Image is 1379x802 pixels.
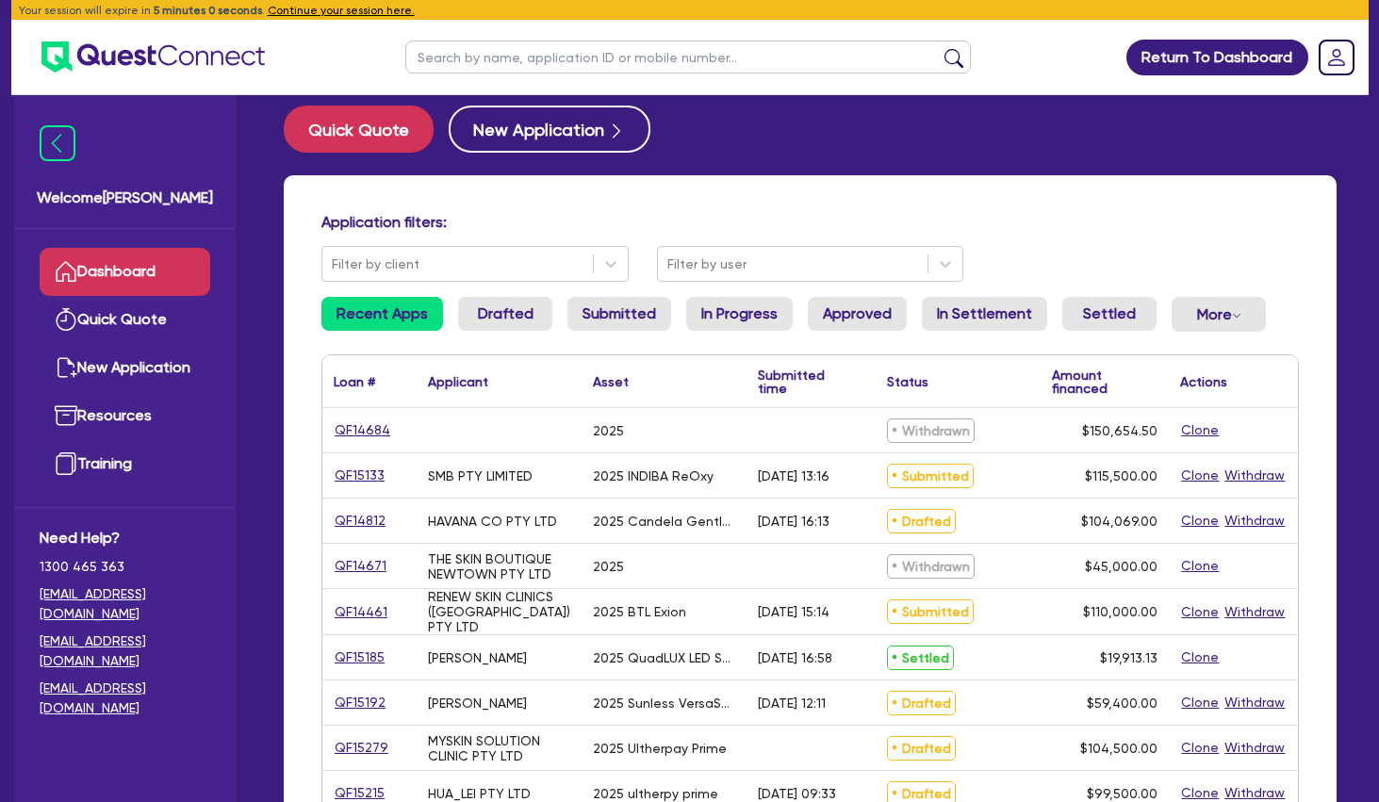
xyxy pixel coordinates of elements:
[1223,601,1286,623] button: Withdraw
[1083,604,1157,619] span: $110,000.00
[1180,692,1220,713] button: Clone
[593,423,624,438] div: 2025
[55,308,77,331] img: quick-quote
[428,589,570,634] div: RENEW SKIN CLINICS ([GEOGRAPHIC_DATA]) PTY LTD
[1081,514,1157,529] span: $104,069.00
[41,41,265,73] img: quest-connect-logo-blue
[1052,368,1158,395] div: Amount financed
[1082,423,1157,438] span: $150,654.50
[758,468,829,483] div: [DATE] 13:16
[887,599,974,624] span: Submitted
[428,650,527,665] div: [PERSON_NAME]
[428,696,527,711] div: [PERSON_NAME]
[593,786,718,801] div: 2025 ultherpy prime
[1180,375,1227,388] div: Actions
[593,696,735,711] div: 2025 Sunless VersaSpa Pro
[428,733,570,763] div: MYSKIN SOLUTION CLINIC PTY LTD
[154,4,262,17] span: 5 minutes 0 seconds
[593,741,727,756] div: 2025 Ultherpay Prime
[428,514,557,529] div: HAVANA CO PTY LTD
[428,786,531,801] div: HUA_LEI PTY LTD
[758,650,832,665] div: [DATE] 16:58
[334,375,375,388] div: Loan #
[40,440,210,488] a: Training
[334,601,388,623] a: QF14461
[40,679,210,718] a: [EMAIL_ADDRESS][DOMAIN_NAME]
[334,647,386,668] a: QF15185
[40,584,210,624] a: [EMAIL_ADDRESS][DOMAIN_NAME]
[887,464,974,488] span: Submitted
[40,296,210,344] a: Quick Quote
[686,297,793,331] a: In Progress
[284,106,434,153] button: Quick Quote
[449,106,650,153] button: New Application
[922,297,1047,331] a: In Settlement
[1223,737,1286,759] button: Withdraw
[887,418,975,443] span: Withdrawn
[758,786,836,801] div: [DATE] 09:33
[40,557,210,577] span: 1300 465 363
[593,375,629,388] div: Asset
[334,510,386,532] a: QF14812
[887,736,956,761] span: Drafted
[1180,510,1220,532] button: Clone
[284,106,449,153] a: Quick Quote
[1180,465,1220,486] button: Clone
[593,514,735,529] div: 2025 Candela GentleMax Pro
[40,248,210,296] a: Dashboard
[1223,465,1286,486] button: Withdraw
[1180,601,1220,623] button: Clone
[40,631,210,671] a: [EMAIL_ADDRESS][DOMAIN_NAME]
[40,527,210,549] span: Need Help?
[1080,741,1157,756] span: $104,500.00
[758,696,826,711] div: [DATE] 12:11
[55,452,77,475] img: training
[40,125,75,161] img: icon-menu-close
[887,646,954,670] span: Settled
[887,375,928,388] div: Status
[40,392,210,440] a: Resources
[428,551,570,581] div: THE SKIN BOUTIQUE NEWTOWN PTY LTD
[428,375,488,388] div: Applicant
[593,559,624,574] div: 2025
[428,468,533,483] div: SMB PTY LIMITED
[405,41,971,74] input: Search by name, application ID or mobile number...
[1312,33,1361,82] a: Dropdown toggle
[55,356,77,379] img: new-application
[593,650,735,665] div: 2025 QuadLUX LED System
[1085,468,1157,483] span: $115,500.00
[321,297,443,331] a: Recent Apps
[1223,510,1286,532] button: Withdraw
[758,514,829,529] div: [DATE] 16:13
[1062,297,1157,331] a: Settled
[887,509,956,533] span: Drafted
[334,419,391,441] a: QF14684
[1180,737,1220,759] button: Clone
[334,465,386,486] a: QF15133
[1087,786,1157,801] span: $99,500.00
[334,737,389,759] a: QF15279
[40,344,210,392] a: New Application
[55,404,77,427] img: resources
[887,554,975,579] span: Withdrawn
[334,555,387,577] a: QF14671
[1172,297,1266,332] button: Dropdown toggle
[1126,40,1308,75] a: Return To Dashboard
[1100,650,1157,665] span: $19,913.13
[268,2,415,19] button: Continue your session here.
[887,691,956,715] span: Drafted
[758,368,847,395] div: Submitted time
[1223,692,1286,713] button: Withdraw
[1085,559,1157,574] span: $45,000.00
[808,297,907,331] a: Approved
[458,297,552,331] a: Drafted
[1087,696,1157,711] span: $59,400.00
[321,213,1299,231] h4: Application filters:
[567,297,671,331] a: Submitted
[758,604,829,619] div: [DATE] 15:14
[1180,647,1220,668] button: Clone
[37,187,213,209] span: Welcome [PERSON_NAME]
[334,692,386,713] a: QF15192
[1180,419,1220,441] button: Clone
